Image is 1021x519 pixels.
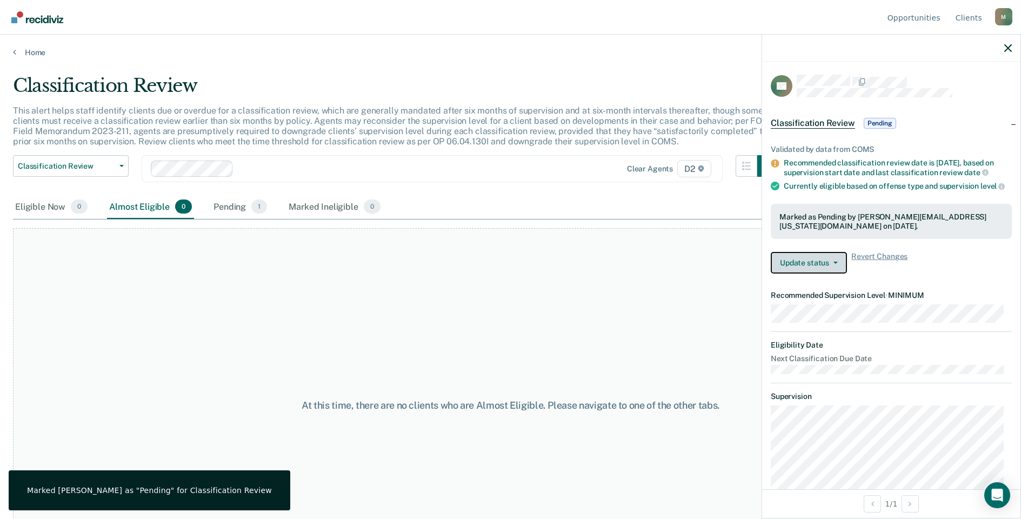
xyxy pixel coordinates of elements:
[251,199,267,214] span: 1
[18,162,115,171] span: Classification Review
[771,291,1012,300] dt: Recommended Supervision Level MINIMUM
[211,195,269,219] div: Pending
[262,400,759,411] div: At this time, there are no clients who are Almost Eligible. Please navigate to one of the other t...
[27,485,272,495] div: Marked [PERSON_NAME] as "Pending" for Classification Review
[71,199,88,214] span: 0
[851,252,907,274] span: Revert Changes
[980,182,1005,190] span: level
[771,392,1012,401] dt: Supervision
[995,8,1012,25] div: M
[784,181,1012,191] div: Currently eligible based on offense type and supervision
[13,105,772,147] p: This alert helps staff identify clients due or overdue for a classification review, which are gen...
[885,291,888,300] span: •
[902,495,919,513] button: Next Opportunity
[771,145,1012,154] div: Validated by data from COMS
[771,354,1012,363] dt: Next Classification Due Date
[627,164,673,174] div: Clear agents
[784,158,1012,177] div: Recommended classification review date is [DATE], based on supervision start date and last classi...
[13,48,1008,57] a: Home
[364,199,381,214] span: 0
[995,8,1012,25] button: Profile dropdown button
[771,252,847,274] button: Update status
[13,75,779,105] div: Classification Review
[286,195,383,219] div: Marked Ineligible
[175,199,192,214] span: 0
[771,118,855,129] span: Classification Review
[864,495,881,513] button: Previous Opportunity
[984,482,1010,508] div: Open Intercom Messenger
[107,195,194,219] div: Almost Eligible
[771,341,1012,350] dt: Eligibility Date
[677,160,711,177] span: D2
[762,106,1020,141] div: Classification ReviewPending
[864,118,896,129] span: Pending
[779,212,1003,231] div: Marked as Pending by [PERSON_NAME][EMAIL_ADDRESS][US_STATE][DOMAIN_NAME] on [DATE].
[11,11,63,23] img: Recidiviz
[762,489,1020,518] div: 1 / 1
[13,195,90,219] div: Eligible Now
